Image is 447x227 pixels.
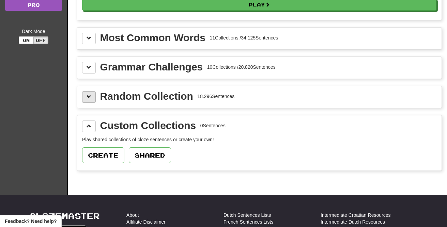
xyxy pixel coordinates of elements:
div: Most Common Words [100,33,205,43]
a: French Sentences Lists [223,218,273,225]
a: Clozemaster [29,212,100,220]
div: Custom Collections [100,120,196,131]
a: About [126,212,139,218]
a: Dutch Sentences Lists [223,212,271,218]
p: Play shared collections of cloze sentences or create your own! [82,136,436,143]
div: 18.296 Sentences [197,93,234,100]
a: Affiliate Disclaimer [126,218,166,225]
a: Intermediate Croatian Resources [321,212,390,218]
div: Grammar Challenges [100,62,203,72]
button: Shared [129,147,171,163]
div: 0 Sentences [200,122,226,129]
span: Open feedback widget [5,218,57,225]
a: Intermediate Dutch Resources [321,218,385,225]
div: Dark Mode [5,28,62,35]
div: 10 Collections / 20.820 Sentences [207,64,276,70]
button: Create [82,147,124,163]
div: 11 Collections / 34.125 Sentences [210,34,278,41]
button: Off [33,36,48,44]
div: Random Collection [100,91,193,101]
button: On [19,36,34,44]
